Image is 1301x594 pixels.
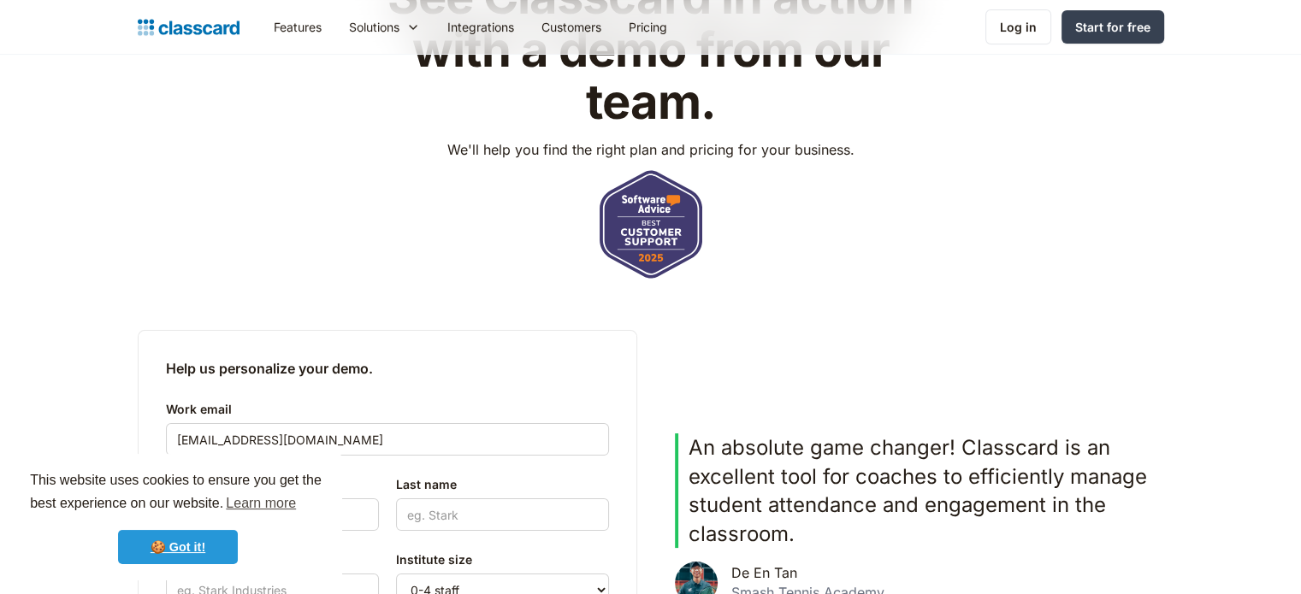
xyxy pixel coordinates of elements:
div: De En Tan [731,565,797,581]
label: Work email [166,399,609,420]
label: Institute size [396,550,609,570]
a: Logo [138,15,240,39]
a: dismiss cookie message [118,530,238,564]
a: Log in [985,9,1051,44]
a: Integrations [434,8,528,46]
input: eg. tony@starkindustries.com [166,423,609,456]
a: Customers [528,8,615,46]
a: Features [260,8,335,46]
h2: Help us personalize your demo. [166,358,609,379]
input: eg. Stark [396,498,609,531]
span: This website uses cookies to ensure you get the best experience on our website. [30,470,326,516]
div: Start for free [1075,18,1150,36]
p: We'll help you find the right plan and pricing for your business. [447,139,855,160]
label: Last name [396,474,609,495]
div: Log in [1000,18,1037,36]
p: An absolute game changer! Classcard is an excellent tool for coaches to efficiently manage studen... [689,433,1154,548]
a: Pricing [615,8,681,46]
div: Solutions [349,18,399,36]
a: Start for free [1061,10,1164,44]
div: Solutions [335,8,434,46]
a: learn more about cookies [223,491,299,516]
div: cookieconsent [14,454,342,580]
